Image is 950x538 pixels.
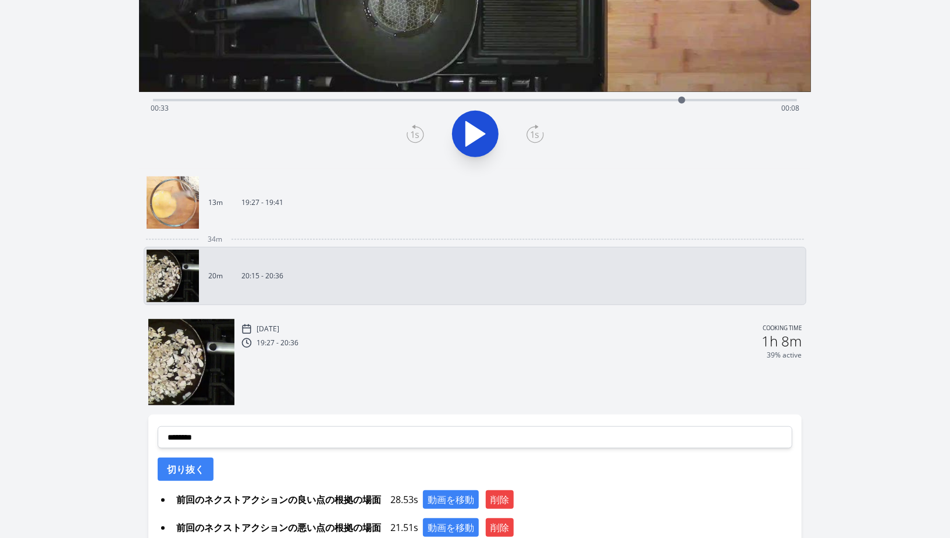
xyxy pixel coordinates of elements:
[151,103,169,113] span: 00:33
[486,490,514,509] button: 削除
[172,490,386,509] span: 前回のネクストアクションの良い点の根拠の場面
[423,490,479,509] button: 動画を移動
[147,176,199,229] img: 250919182834_thumb.jpeg
[486,518,514,537] button: 削除
[172,518,792,537] div: 21.51s
[257,324,279,334] p: [DATE]
[781,103,799,113] span: 00:08
[762,334,802,348] h2: 1h 8m
[763,324,802,334] p: Cooking time
[208,271,223,281] p: 20m
[208,198,223,207] p: 13m
[148,319,234,405] img: 250919191610_thumb.jpeg
[208,235,222,244] span: 34m
[767,351,802,360] p: 39% active
[172,490,792,509] div: 28.53s
[241,271,283,281] p: 20:15 - 20:36
[147,250,199,302] img: 250919191610_thumb.jpeg
[257,338,298,348] p: 19:27 - 20:36
[158,458,214,481] button: 切り抜く
[423,518,479,537] button: 動画を移動
[172,518,386,537] span: 前回のネクストアクションの悪い点の根拠の場面
[241,198,283,207] p: 19:27 - 19:41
